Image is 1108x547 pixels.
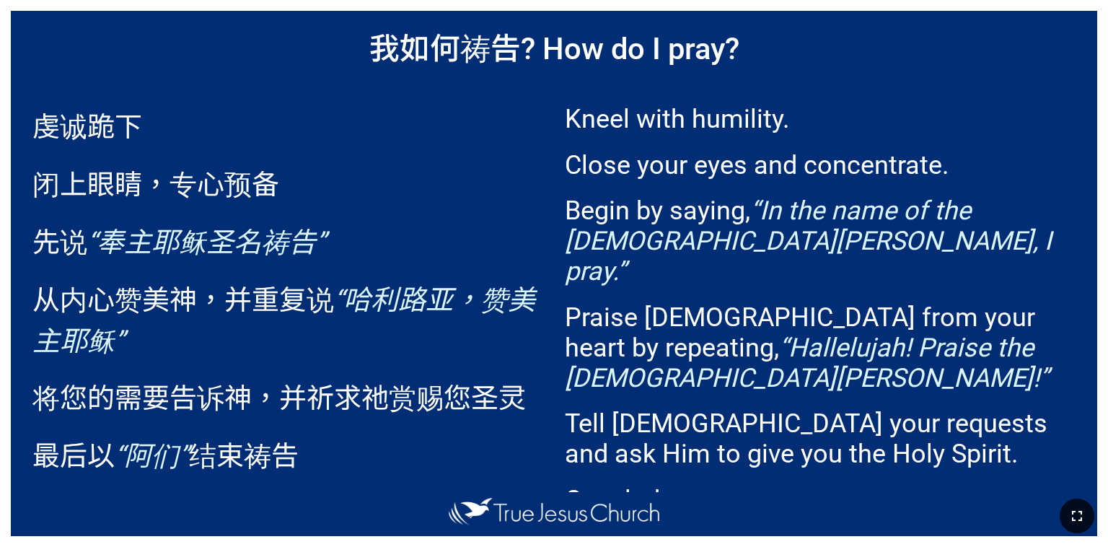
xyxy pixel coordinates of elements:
[32,105,543,146] p: 虔诚跪下
[11,11,1097,83] h1: 我如何祷告? How do I pray?
[32,162,543,204] p: 闭上眼睛，专心预备
[32,434,543,475] p: 最后以 结束祷告
[32,376,543,417] p: 将您的需要告诉神，并祈求祂赏赐您圣灵
[32,278,543,360] p: 从内心赞美神，并重复说
[32,284,535,357] em: “哈利路亚，赞美主耶稣”
[565,196,1052,286] em: “In the name of the [DEMOGRAPHIC_DATA][PERSON_NAME], I pray.”
[565,302,1076,393] p: Praise [DEMOGRAPHIC_DATA] from your heart by repeating,
[565,408,1076,469] p: Tell [DEMOGRAPHIC_DATA] your requests and ask Him to give you the Holy Spirit.
[87,227,326,258] em: “奉主耶稣圣名祷告”
[565,196,1076,286] p: Begin by saying,
[565,104,1076,134] p: Kneel with humility.
[565,150,1076,180] p: Close your eyes and concentrate.
[115,440,189,472] em: “阿们”
[565,333,1049,393] em: “Hallelujah! Praise the [DEMOGRAPHIC_DATA][PERSON_NAME]!”
[32,220,543,261] p: 先说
